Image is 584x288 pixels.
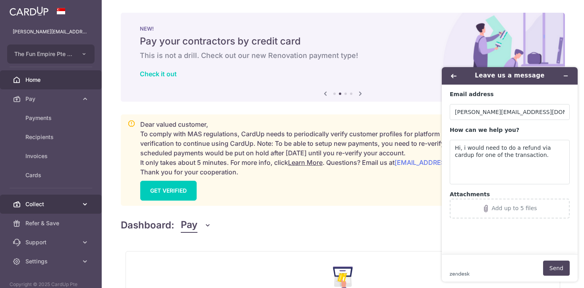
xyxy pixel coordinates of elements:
[140,51,546,60] h6: This is not a drill. Check out our new Renovation payment type!
[25,133,78,141] span: Recipients
[25,114,78,122] span: Payments
[25,219,78,227] span: Refer & Save
[181,218,197,233] span: Pay
[435,61,584,288] iframe: Find more information here
[25,238,78,246] span: Support
[18,6,35,13] span: Help
[25,95,78,103] span: Pay
[140,25,546,32] p: NEW!
[25,171,78,179] span: Cards
[140,120,558,177] p: Dear valued customer, To comply with MAS regulations, CardUp needs to periodically verify custome...
[25,152,78,160] span: Invoices
[25,257,78,265] span: Settings
[25,200,78,208] span: Collect
[288,158,323,166] a: Learn More
[140,70,177,78] a: Check it out
[181,218,211,233] button: Pay
[140,181,197,201] a: GET VERIFIED
[140,35,546,48] h5: Pay your contractors by credit card
[121,218,174,232] h4: Dashboard:
[394,158,505,166] a: [EMAIL_ADDRESS][DOMAIN_NAME]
